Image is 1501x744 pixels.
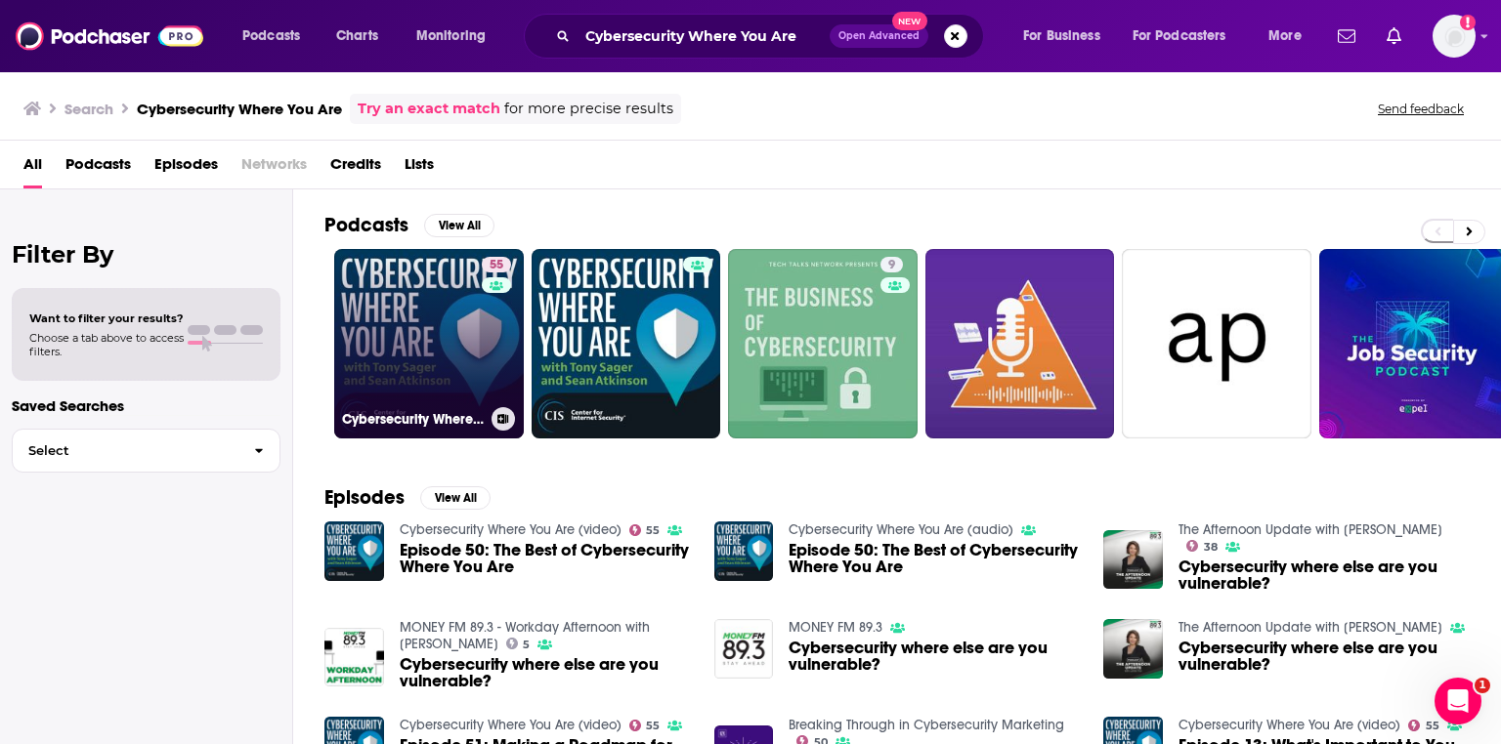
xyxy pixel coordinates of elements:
a: Breaking Through in Cybersecurity Marketing [789,717,1064,733]
a: Credits [330,148,381,188]
a: 38 [1186,540,1218,552]
a: MONEY FM 89.3 - Workday Afternoon with Claressa Monteiro [400,619,650,652]
a: Cybersecurity Where You Are (audio) [789,521,1013,538]
a: Show notifications dropdown [1330,20,1363,53]
input: Search podcasts, credits, & more... [578,21,830,52]
img: Cybersecurity where else are you vulnerable? [714,619,774,679]
span: Logged in as rpearson [1433,15,1476,58]
img: Cybersecurity where else are you vulnerable? [1103,619,1163,679]
a: 9 [880,257,903,272]
a: Try an exact match [358,98,500,120]
a: The Afternoon Update with Lynlee Foo [1179,521,1442,538]
iframe: Intercom live chat [1435,678,1481,724]
div: Search podcasts, credits, & more... [542,14,1003,59]
a: Cybersecurity Where You Are (video) [400,717,622,733]
a: Cybersecurity Where You Are (video) [400,521,622,538]
a: 9 [728,249,918,438]
span: New [892,12,927,30]
span: Choose a tab above to access filters. [29,331,184,358]
span: 55 [1426,722,1439,730]
span: Networks [241,148,307,188]
a: 55 [629,524,661,536]
img: Podchaser - Follow, Share and Rate Podcasts [16,18,203,55]
span: 55 [646,722,660,730]
h3: Cybersecurity Where You Are [137,100,342,118]
img: Cybersecurity where else are you vulnerable? [324,628,384,687]
span: Charts [336,22,378,50]
a: Cybersecurity where else are you vulnerable? [789,640,1080,673]
a: 55 [629,720,661,731]
a: 5 [506,638,531,649]
span: Select [13,444,238,457]
h3: Cybersecurity Where You Are (video) [342,411,484,428]
a: Lists [405,148,434,188]
h2: Episodes [324,485,405,510]
span: 9 [888,256,895,275]
button: Show profile menu [1433,15,1476,58]
button: Open AdvancedNew [830,24,928,48]
span: 5 [523,641,530,649]
p: Saved Searches [12,396,280,415]
span: Monitoring [416,22,486,50]
a: Episodes [154,148,218,188]
a: Cybersecurity where else are you vulnerable? [400,656,691,689]
a: Cybersecurity where else are you vulnerable? [1179,640,1470,673]
a: Show notifications dropdown [1379,20,1409,53]
a: Episode 50: The Best of Cybersecurity Where You Are [789,542,1080,575]
a: Episode 50: The Best of Cybersecurity Where You Are [400,542,691,575]
a: MONEY FM 89.3 [789,619,882,636]
button: open menu [1255,21,1326,52]
button: open menu [1120,21,1255,52]
button: Select [12,429,280,473]
span: Open Advanced [838,31,920,41]
img: Episode 50: The Best of Cybersecurity Where You Are [714,521,774,581]
span: 55 [646,526,660,535]
span: 1 [1475,678,1490,693]
a: Cybersecurity where else are you vulnerable? [1179,558,1470,592]
a: 55 [482,257,511,272]
span: 55 [490,256,503,275]
button: open menu [403,21,511,52]
a: All [23,148,42,188]
span: Podcasts [242,22,300,50]
h2: Filter By [12,240,280,269]
h3: Search [64,100,113,118]
span: 38 [1204,543,1218,552]
a: 55Cybersecurity Where You Are (video) [334,249,524,438]
button: open menu [229,21,325,52]
a: The Afternoon Update with Lynlee Foo [1179,619,1442,636]
a: 55 [1408,720,1439,731]
a: Podcasts [65,148,131,188]
a: EpisodesView All [324,485,491,510]
a: Charts [323,21,390,52]
img: Cybersecurity where else are you vulnerable? [1103,530,1163,590]
button: View All [424,214,494,237]
img: Episode 50: The Best of Cybersecurity Where You Are [324,521,384,581]
svg: Add a profile image [1460,15,1476,30]
span: For Podcasters [1133,22,1226,50]
button: Send feedback [1372,101,1470,117]
button: View All [420,486,491,510]
a: Cybersecurity Where You Are (video) [1179,717,1400,733]
span: More [1268,22,1302,50]
img: User Profile [1433,15,1476,58]
a: PodcastsView All [324,213,494,237]
span: for more precise results [504,98,673,120]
